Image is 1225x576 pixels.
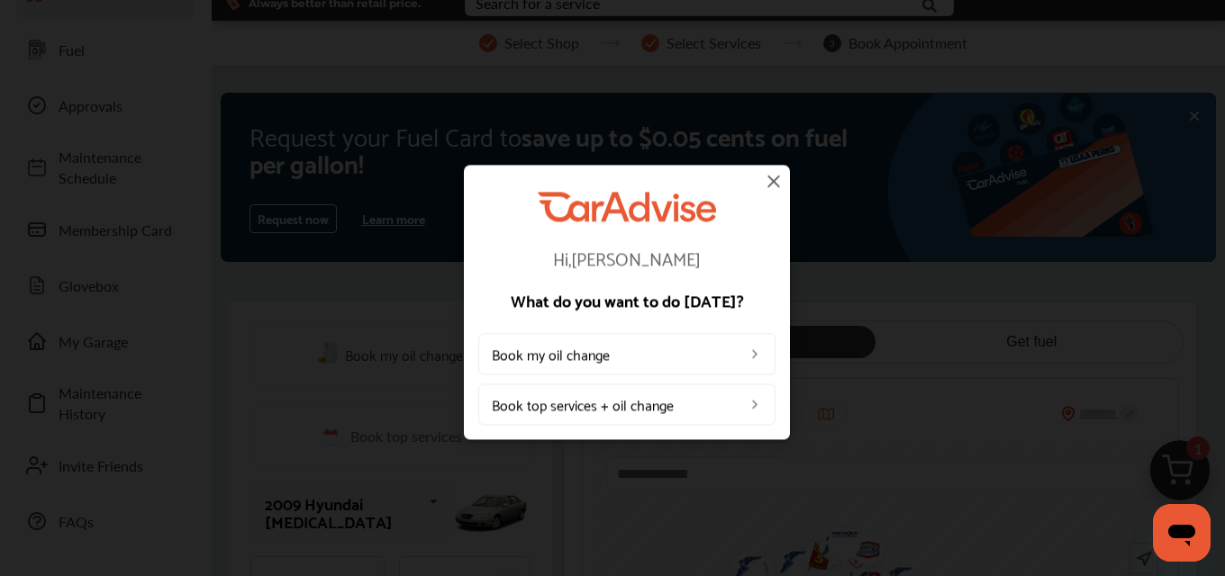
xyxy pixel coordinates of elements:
[1153,504,1211,562] iframe: Button to launch messaging window
[748,398,762,412] img: left_arrow_icon.0f472efe.svg
[478,334,776,375] a: Book my oil change
[478,292,776,309] p: What do you want to do [DATE]?
[478,249,776,267] p: Hi, [PERSON_NAME]
[478,384,776,426] a: Book top services + oil change
[538,192,716,221] img: CarAdvise Logo
[763,170,785,192] img: close-icon.a004319c.svg
[748,347,762,362] img: left_arrow_icon.0f472efe.svg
